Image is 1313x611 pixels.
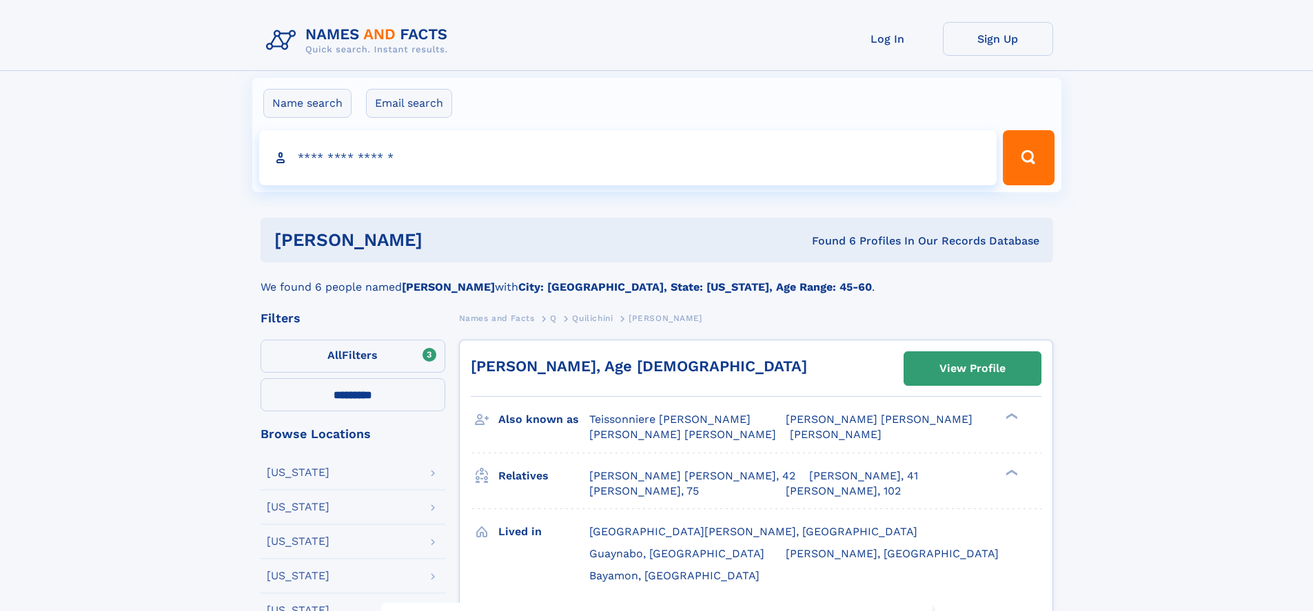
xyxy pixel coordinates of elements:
[261,22,459,59] img: Logo Names and Facts
[786,413,973,426] span: [PERSON_NAME] [PERSON_NAME]
[550,313,557,323] span: Q
[790,428,882,441] span: [PERSON_NAME]
[589,428,776,441] span: [PERSON_NAME] [PERSON_NAME]
[550,309,557,327] a: Q
[498,464,589,488] h3: Relatives
[267,501,329,512] div: [US_STATE]
[786,547,999,560] span: [PERSON_NAME], [GEOGRAPHIC_DATA]
[267,570,329,581] div: [US_STATE]
[617,234,1039,249] div: Found 6 Profiles In Our Records Database
[498,520,589,543] h3: Lived in
[809,468,918,484] a: [PERSON_NAME], 41
[1002,468,1019,477] div: ❯
[366,89,452,118] label: Email search
[589,569,760,582] span: Bayamon, [GEOGRAPHIC_DATA]
[261,340,445,373] label: Filters
[629,313,702,323] span: [PERSON_NAME]
[259,130,997,185] input: search input
[1003,130,1054,185] button: Search Button
[471,358,807,375] a: [PERSON_NAME], Age [DEMOGRAPHIC_DATA]
[589,547,764,560] span: Guaynabo, [GEOGRAPHIC_DATA]
[518,280,872,293] b: City: [GEOGRAPHIC_DATA], State: [US_STATE], Age Range: 45-60
[589,525,917,538] span: [GEOGRAPHIC_DATA][PERSON_NAME], [GEOGRAPHIC_DATA]
[589,468,795,484] a: [PERSON_NAME] [PERSON_NAME], 42
[589,413,751,426] span: Teissonniere [PERSON_NAME]
[572,313,613,323] span: Quilichini
[261,312,445,324] div: Filters
[904,352,1041,385] a: View Profile
[1002,412,1019,421] div: ❯
[402,280,495,293] b: [PERSON_NAME]
[327,349,342,362] span: All
[572,309,613,327] a: Quilichini
[498,408,589,431] h3: Also known as
[939,353,1006,384] div: View Profile
[274,231,618,249] h1: [PERSON_NAME]
[943,22,1053,56] a: Sign Up
[833,22,943,56] a: Log In
[267,536,329,547] div: [US_STATE]
[589,484,699,499] a: [PERSON_NAME], 75
[267,467,329,478] div: [US_STATE]
[261,428,445,440] div: Browse Locations
[261,262,1053,296] div: We found 6 people named with .
[263,89,352,118] label: Name search
[459,309,535,327] a: Names and Facts
[786,484,901,499] a: [PERSON_NAME], 102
